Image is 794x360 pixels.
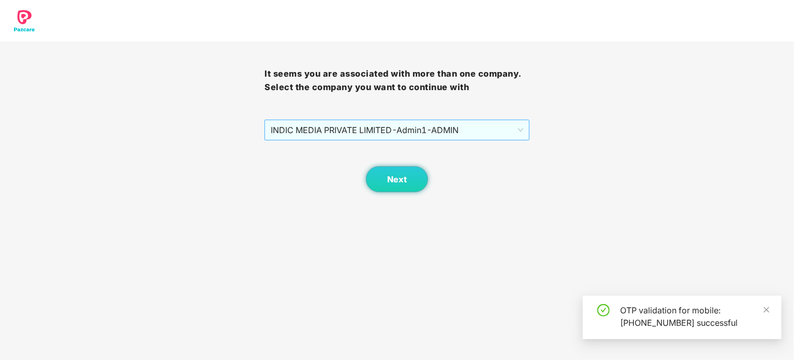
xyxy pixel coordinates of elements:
[264,67,529,94] h3: It seems you are associated with more than one company. Select the company you want to continue with
[366,166,428,192] button: Next
[271,120,523,140] span: INDIC MEDIA PRIVATE LIMITED - Admin1 - ADMIN
[597,304,610,316] span: check-circle
[387,175,407,184] span: Next
[763,306,770,313] span: close
[620,304,769,329] div: OTP validation for mobile: [PHONE_NUMBER] successful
